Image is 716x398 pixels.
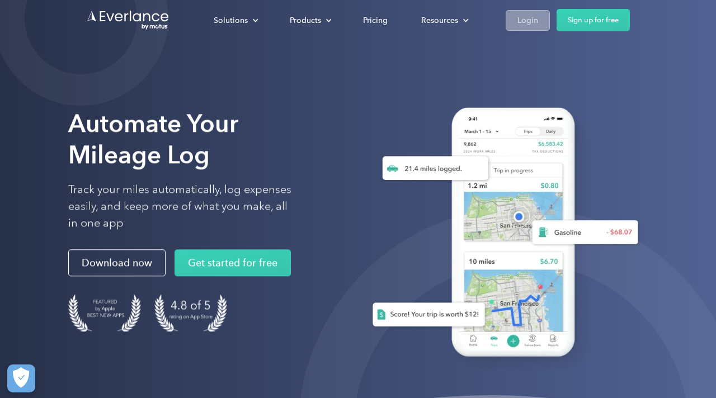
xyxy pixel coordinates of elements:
div: Pricing [363,13,388,27]
img: Badge for Featured by Apple Best New Apps [68,295,141,332]
img: 4.9 out of 5 stars on the app store [154,295,227,332]
div: Solutions [202,11,267,30]
a: Sign up for free [557,9,630,31]
a: Get started for free [175,250,291,277]
div: Solutions [214,13,248,27]
div: Products [290,13,321,27]
div: Resources [410,11,478,30]
img: Everlance, mileage tracker app, expense tracking app [355,96,647,373]
div: Login [517,13,538,27]
button: Cookies Settings [7,364,35,392]
div: Resources [421,13,458,27]
a: Pricing [352,11,399,30]
a: Login [506,10,550,31]
a: Go to homepage [86,10,170,31]
a: Download now [68,250,166,277]
strong: Automate Your Mileage Log [68,108,238,169]
div: Products [279,11,341,30]
p: Track your miles automatically, log expenses easily, and keep more of what you make, all in one app [68,182,292,232]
